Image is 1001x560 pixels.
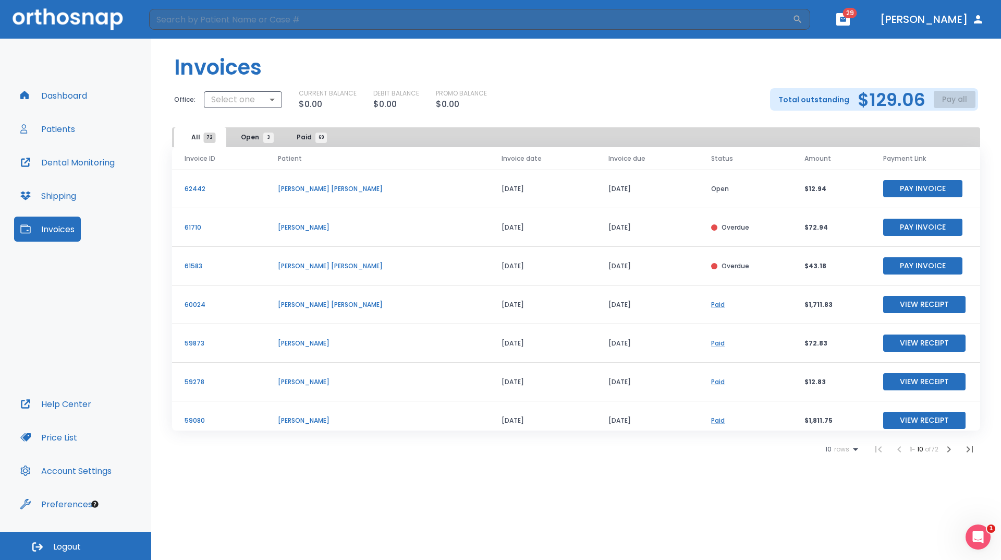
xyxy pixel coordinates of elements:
p: $1,811.75 [804,416,858,425]
div: Select one [204,89,282,110]
span: 1 [987,525,995,533]
span: Status [711,154,733,163]
p: 59873 [185,339,253,348]
p: [PERSON_NAME] [278,377,477,387]
button: Pay Invoice [883,219,962,236]
span: Amount [804,154,831,163]
a: Paid [711,416,725,425]
span: of 72 [925,445,938,454]
span: 69 [315,133,327,143]
button: Patients [14,116,81,141]
button: Help Center [14,391,97,416]
td: [DATE] [596,170,699,208]
p: [PERSON_NAME] [278,223,477,232]
p: Overdue [722,223,749,232]
td: [DATE] [489,401,596,440]
td: [DATE] [596,324,699,363]
p: 61583 [185,261,253,271]
div: Tooltip anchor [90,499,100,509]
p: $43.18 [804,261,858,271]
div: tabs [174,127,337,147]
p: $12.94 [804,184,858,194]
p: Total outstanding [778,93,849,106]
span: Patient [278,154,302,163]
p: DEBIT BALANCE [373,89,419,98]
span: Invoice due [608,154,645,163]
p: $72.83 [804,339,858,348]
iframe: Intercom live chat [966,525,991,550]
button: View Receipt [883,335,966,352]
p: [PERSON_NAME] [PERSON_NAME] [278,184,477,194]
p: $0.00 [299,98,322,111]
td: [DATE] [596,363,699,401]
a: View Receipt [883,415,966,424]
button: [PERSON_NAME] [876,10,988,29]
td: [DATE] [489,285,596,324]
p: Office: [174,95,196,104]
button: Shipping [14,183,82,208]
td: [DATE] [489,324,596,363]
a: View Receipt [883,338,966,347]
span: 29 [843,8,857,18]
button: Preferences [14,492,99,517]
a: View Receipt [883,300,966,308]
td: [DATE] [596,247,699,285]
p: $0.00 [373,98,397,111]
p: 59278 [185,377,253,387]
span: 1 - 10 [910,445,925,454]
button: Pay Invoice [883,180,962,197]
p: PROMO BALANCE [436,89,487,98]
p: [PERSON_NAME] [PERSON_NAME] [278,261,477,271]
span: Open [241,133,268,142]
p: 59080 [185,416,253,425]
button: Invoices [14,217,81,242]
span: Invoice date [502,154,542,163]
td: [DATE] [489,363,596,401]
p: $72.94 [804,223,858,232]
p: [PERSON_NAME] [PERSON_NAME] [278,300,477,309]
p: $0.00 [436,98,459,111]
td: [DATE] [489,170,596,208]
button: Dashboard [14,83,93,108]
button: View Receipt [883,373,966,390]
span: 3 [263,133,274,143]
a: Paid [711,377,725,386]
button: Price List [14,425,83,450]
p: Overdue [722,261,749,271]
h1: Invoices [174,52,262,83]
input: Search by Patient Name or Case # [149,9,792,30]
p: [PERSON_NAME] [278,416,477,425]
p: [PERSON_NAME] [278,339,477,348]
p: 62442 [185,184,253,194]
a: View Receipt [883,377,966,386]
p: 60024 [185,300,253,309]
td: Open [699,170,792,208]
img: Orthosnap [13,8,123,30]
button: Account Settings [14,458,118,483]
a: Paid [711,339,725,348]
td: [DATE] [596,285,699,324]
td: [DATE] [489,247,596,285]
p: CURRENT BALANCE [299,89,357,98]
td: [DATE] [596,401,699,440]
span: 10 [825,446,832,453]
a: Pay Invoice [883,184,962,193]
span: rows [832,446,849,453]
button: View Receipt [883,296,966,313]
p: 61710 [185,223,253,232]
p: $12.83 [804,377,858,387]
span: Logout [53,541,81,553]
span: Paid [297,133,321,142]
button: Pay Invoice [883,257,962,275]
p: $1,711.83 [804,300,858,309]
button: Dental Monitoring [14,150,121,175]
